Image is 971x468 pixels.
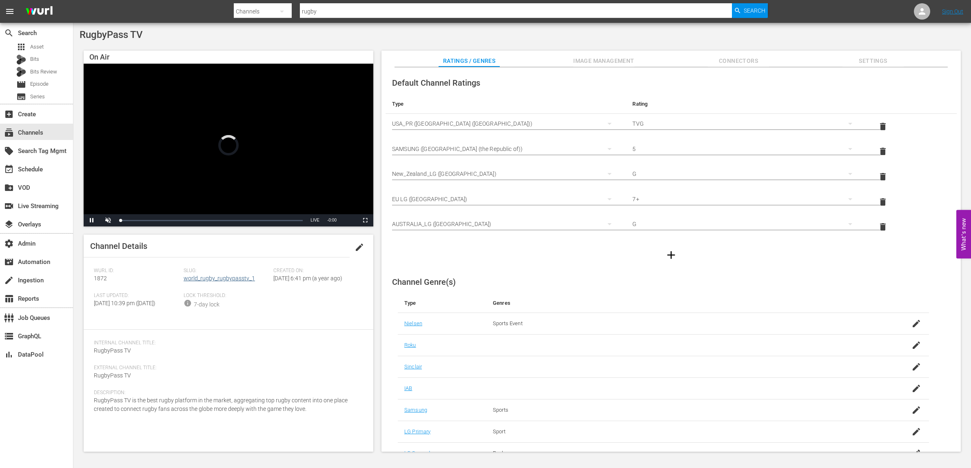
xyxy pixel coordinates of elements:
span: Channel Details [90,241,147,251]
div: Video Player [84,64,373,226]
span: info [184,299,192,307]
th: Type [398,293,486,313]
span: [DATE] 10:39 pm ([DATE]) [94,300,155,306]
table: simple table [386,94,957,240]
span: Wurl ID: [94,268,180,274]
span: Search Tag Mgmt [4,146,14,156]
div: Bits [16,55,26,64]
span: delete [878,172,888,182]
span: RugbyPass TV is the best rugby platform in the market, aggregating top rugby content into one pla... [94,397,348,412]
a: world_rugby_rugbypasstv_1 [184,275,255,282]
a: Sign Out [942,8,963,15]
span: Search [744,3,765,18]
span: 0:00 [329,218,337,222]
span: Reports [4,294,14,304]
span: Episode [30,80,49,88]
button: Unmute [100,214,116,226]
a: IAB [404,385,412,391]
span: Slug: [184,268,269,274]
button: delete [873,142,893,161]
span: Asset [16,42,26,52]
span: On Air [89,53,109,61]
span: GraphQL [4,331,14,341]
span: Bits Review [30,68,57,76]
a: Nielsen [404,320,422,326]
span: Job Queues [4,313,14,323]
span: Connectors [708,56,769,66]
span: 1872 [94,275,107,282]
span: Settings [842,56,904,66]
button: Picture-in-Picture [341,214,357,226]
a: Roku [404,342,416,348]
span: Description: [94,390,359,396]
div: G [632,162,860,185]
div: AUSTRALIA_LG ([GEOGRAPHIC_DATA]) [392,213,619,235]
span: Series [30,93,45,101]
span: External Channel Title: [94,365,359,371]
button: delete [873,217,893,237]
div: G [632,213,860,235]
span: [DATE] 6:41 pm (a year ago) [273,275,342,282]
div: EU LG ([GEOGRAPHIC_DATA]) [392,188,619,211]
span: delete [878,222,888,232]
span: Ratings / Genres [439,56,500,66]
span: menu [5,7,15,16]
button: Fullscreen [357,214,373,226]
span: Lock Threshold: [184,293,269,299]
span: VOD [4,183,14,193]
th: Type [386,94,626,114]
span: Overlays [4,220,14,229]
span: Channel Genre(s) [392,277,456,287]
span: Bits [30,55,39,63]
div: New_Zealand_LG ([GEOGRAPHIC_DATA]) [392,162,619,185]
div: SAMSUNG ([GEOGRAPHIC_DATA] (the Republic of)) [392,138,619,160]
div: 7-day lock [194,300,219,309]
button: delete [873,117,893,136]
span: Admin [4,239,14,248]
span: Internal Channel Title: [94,340,359,346]
span: - [327,218,328,222]
span: Last Updated: [94,293,180,299]
div: TVG [632,112,860,135]
span: Schedule [4,164,14,174]
span: Image Management [573,56,634,66]
div: 5 [632,138,860,160]
button: delete [873,192,893,212]
span: Search [4,28,14,38]
span: delete [878,146,888,156]
span: Channels [4,128,14,138]
button: Open Feedback Widget [956,210,971,258]
span: Created On: [273,268,359,274]
th: Genres [486,293,870,313]
span: Live Streaming [4,201,14,211]
span: edit [355,242,364,252]
button: Pause [84,214,100,226]
img: ans4CAIJ8jUAAAAAAAAAAAAAAAAAAAAAAAAgQb4GAAAAAAAAAAAAAAAAAAAAAAAAJMjXAAAAAAAAAAAAAAAAAAAAAAAAgAT5G... [20,2,59,21]
span: delete [878,122,888,131]
button: Seek to live, currently behind live [307,214,323,226]
a: Samsung [404,407,427,413]
span: RugbyPass TV [94,347,131,354]
span: LIVE [310,218,319,222]
span: RugbyPass TV [80,29,143,40]
span: Ingestion [4,275,14,285]
a: Sinclair [404,364,422,370]
span: Episode [16,80,26,89]
span: Create [4,109,14,119]
a: LG Secondary [404,450,437,456]
div: Bits Review [16,67,26,77]
button: Search [732,3,768,18]
span: RugbyPass TV [94,372,131,379]
span: Asset [30,43,44,51]
button: delete [873,167,893,186]
div: Progress Bar [120,220,303,221]
a: LG Primary [404,428,430,435]
button: edit [350,237,369,257]
th: Rating [626,94,866,114]
span: Series [16,92,26,102]
div: 7+ [632,188,860,211]
span: Automation [4,257,14,267]
div: USA_PR ([GEOGRAPHIC_DATA] ([GEOGRAPHIC_DATA])) [392,112,619,135]
span: delete [878,197,888,207]
span: DataPool [4,350,14,359]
